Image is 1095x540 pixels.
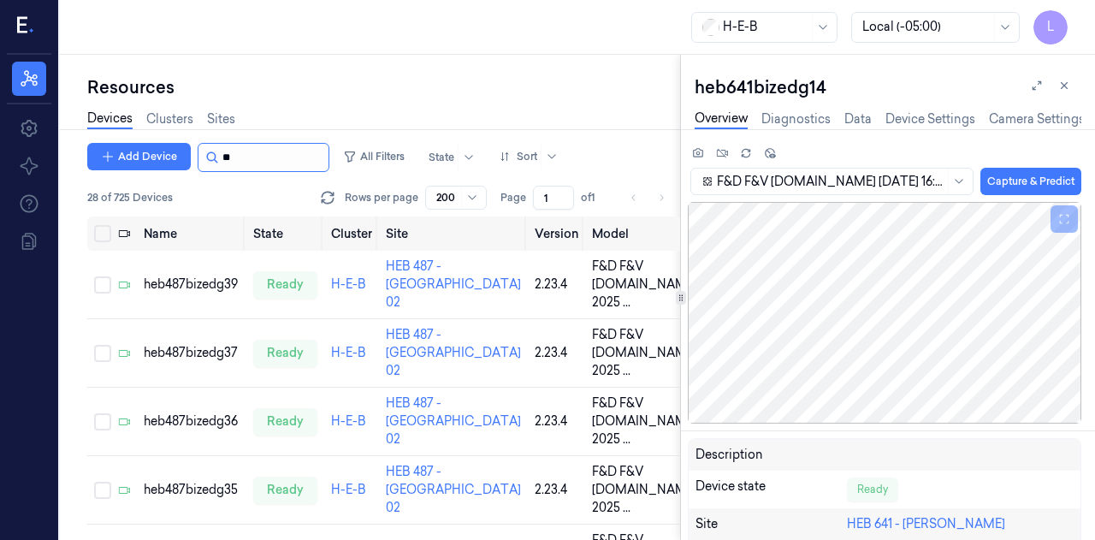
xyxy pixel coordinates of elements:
[847,478,898,501] div: Ready
[695,515,847,533] div: Site
[87,110,133,129] a: Devices
[592,463,703,517] span: F&D F&V [DOMAIN_NAME] 2025 ...
[331,276,366,292] a: H-E-B
[94,225,111,242] button: Select all
[989,110,1085,128] a: Camera Settings
[324,217,379,251] th: Cluster
[980,168,1081,195] button: Capture & Predict
[94,345,111,362] button: Select row
[386,327,521,378] a: HEB 487 - [GEOGRAPHIC_DATA] 02
[695,75,1081,99] div: heb641bizedg14
[581,190,608,205] span: of 1
[1033,10,1068,45] button: L
[331,482,366,497] a: H-E-B
[253,271,317,299] div: ready
[592,258,703,312] span: F&D F&V [DOMAIN_NAME] 2025 ...
[695,446,847,464] div: Description
[535,276,578,294] div: 2.23.4
[622,186,673,210] nav: pagination
[144,481,240,499] div: heb487bizedg35
[535,412,578,430] div: 2.23.4
[386,395,521,447] a: HEB 487 - [GEOGRAPHIC_DATA] 02
[94,482,111,499] button: Select row
[144,412,240,430] div: heb487bizedg36
[246,217,324,251] th: State
[379,217,528,251] th: Site
[885,110,975,128] a: Device Settings
[87,143,191,170] button: Add Device
[535,481,578,499] div: 2.23.4
[528,217,585,251] th: Version
[336,143,411,170] button: All Filters
[844,110,872,128] a: Data
[87,190,173,205] span: 28 of 725 Devices
[253,408,317,436] div: ready
[94,413,111,430] button: Select row
[847,516,1005,531] a: HEB 641 - [PERSON_NAME]
[535,344,578,362] div: 2.23.4
[144,276,240,294] div: heb487bizedg39
[695,478,847,501] div: Device state
[592,395,703,448] span: F&D F&V [DOMAIN_NAME] 2025 ...
[144,344,240,362] div: heb487bizedg37
[592,326,703,380] span: F&D F&V [DOMAIN_NAME] 2025 ...
[87,75,680,99] div: Resources
[207,110,235,128] a: Sites
[585,217,738,251] th: Model
[386,258,521,310] a: HEB 487 - [GEOGRAPHIC_DATA] 02
[761,110,831,128] a: Diagnostics
[137,217,246,251] th: Name
[253,477,317,504] div: ready
[253,340,317,367] div: ready
[331,413,366,429] a: H-E-B
[94,276,111,294] button: Select row
[345,190,418,205] p: Rows per page
[695,110,748,129] a: Overview
[146,110,193,128] a: Clusters
[500,190,526,205] span: Page
[331,345,366,360] a: H-E-B
[386,464,521,515] a: HEB 487 - [GEOGRAPHIC_DATA] 02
